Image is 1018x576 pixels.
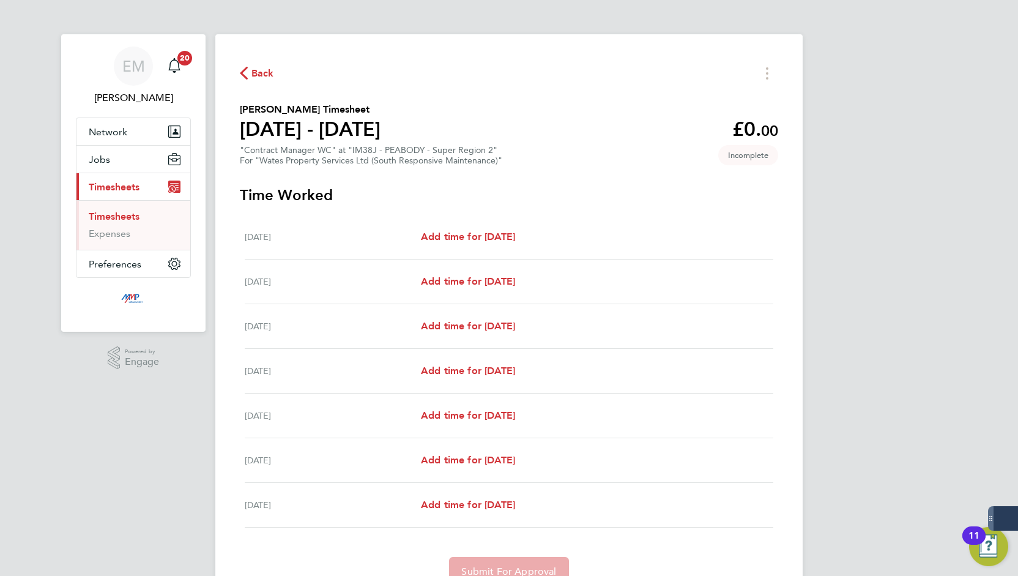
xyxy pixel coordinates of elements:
[89,211,139,222] a: Timesheets
[421,364,515,378] a: Add time for [DATE]
[89,228,130,239] a: Expenses
[240,185,778,205] h3: Time Worked
[108,346,160,370] a: Powered byEngage
[761,122,778,140] span: 00
[89,154,110,165] span: Jobs
[421,499,515,511] span: Add time for [DATE]
[718,145,778,165] span: This timesheet is Incomplete.
[421,274,515,289] a: Add time for [DATE]
[245,453,421,468] div: [DATE]
[76,118,190,145] button: Network
[421,408,515,423] a: Add time for [DATE]
[421,410,515,421] span: Add time for [DATE]
[245,230,421,244] div: [DATE]
[240,65,274,81] button: Back
[76,290,191,310] a: Go to home page
[245,408,421,423] div: [DATE]
[421,275,515,287] span: Add time for [DATE]
[177,51,192,65] span: 20
[76,146,190,173] button: Jobs
[421,498,515,512] a: Add time for [DATE]
[756,64,778,83] button: Timesheets Menu
[61,34,206,332] nav: Main navigation
[240,145,502,166] div: "Contract Manager WC" at "IM38J - PEABODY - Super Region 2"
[421,230,515,244] a: Add time for [DATE]
[245,364,421,378] div: [DATE]
[122,58,145,74] span: EM
[125,346,159,357] span: Powered by
[245,498,421,512] div: [DATE]
[125,357,159,367] span: Engage
[76,91,191,105] span: Emily Mcbride
[251,66,274,81] span: Back
[968,536,979,552] div: 11
[89,126,127,138] span: Network
[421,365,515,376] span: Add time for [DATE]
[89,181,139,193] span: Timesheets
[240,155,502,166] div: For "Wates Property Services Ltd (South Responsive Maintenance)"
[76,200,190,250] div: Timesheets
[421,320,515,332] span: Add time for [DATE]
[76,173,190,200] button: Timesheets
[421,231,515,242] span: Add time for [DATE]
[89,258,141,270] span: Preferences
[76,250,190,277] button: Preferences
[969,527,1008,566] button: Open Resource Center, 11 new notifications
[116,290,151,310] img: mmpconsultancy-logo-retina.png
[240,102,381,117] h2: [PERSON_NAME] Timesheet
[245,274,421,289] div: [DATE]
[240,117,381,141] h1: [DATE] - [DATE]
[162,47,187,86] a: 20
[421,453,515,468] a: Add time for [DATE]
[732,118,778,141] app-decimal: £0.
[76,47,191,105] a: EM[PERSON_NAME]
[421,454,515,466] span: Add time for [DATE]
[421,319,515,334] a: Add time for [DATE]
[245,319,421,334] div: [DATE]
